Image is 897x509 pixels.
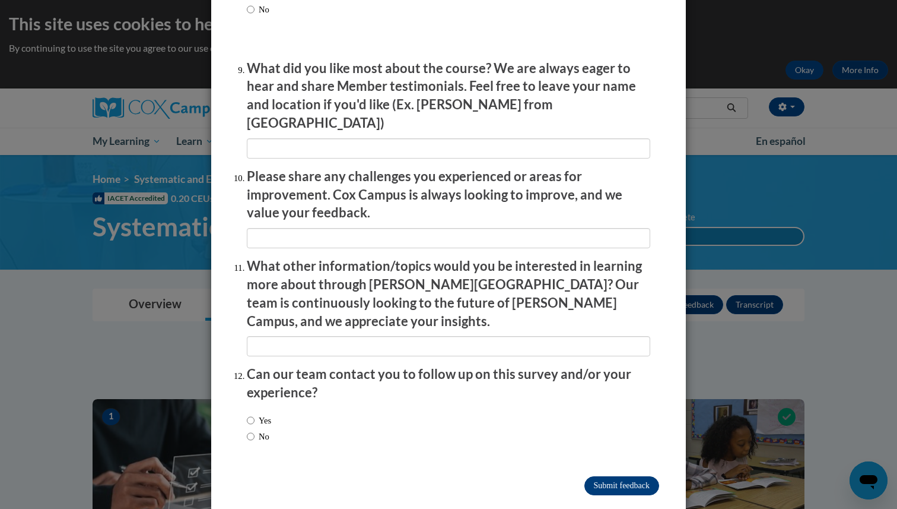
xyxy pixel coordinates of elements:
[247,414,271,427] label: Yes
[259,3,271,16] p: No
[247,257,650,330] p: What other information/topics would you be interested in learning more about through [PERSON_NAME...
[247,3,255,16] input: No
[247,365,650,402] p: Can our team contact you to follow up on this survey and/or your experience?
[247,430,269,443] label: No
[584,476,659,495] input: Submit feedback
[247,167,650,222] p: Please share any challenges you experienced or areas for improvement. Cox Campus is always lookin...
[247,430,255,443] input: No
[247,414,255,427] input: Yes
[247,59,650,132] p: What did you like most about the course? We are always eager to hear and share Member testimonial...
